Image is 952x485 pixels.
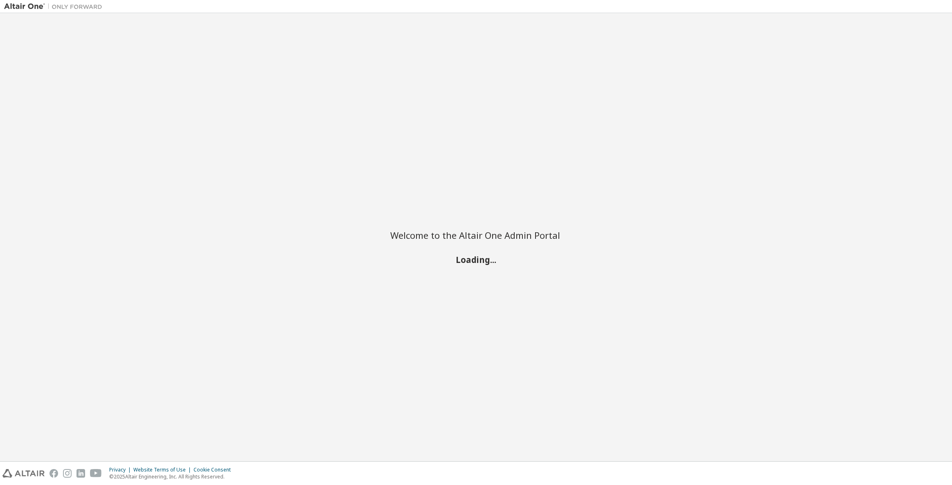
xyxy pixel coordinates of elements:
[194,467,236,473] div: Cookie Consent
[109,467,133,473] div: Privacy
[50,469,58,478] img: facebook.svg
[90,469,102,478] img: youtube.svg
[390,254,562,265] h2: Loading...
[133,467,194,473] div: Website Terms of Use
[109,473,236,480] p: © 2025 Altair Engineering, Inc. All Rights Reserved.
[2,469,45,478] img: altair_logo.svg
[4,2,106,11] img: Altair One
[77,469,85,478] img: linkedin.svg
[390,229,562,241] h2: Welcome to the Altair One Admin Portal
[63,469,72,478] img: instagram.svg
